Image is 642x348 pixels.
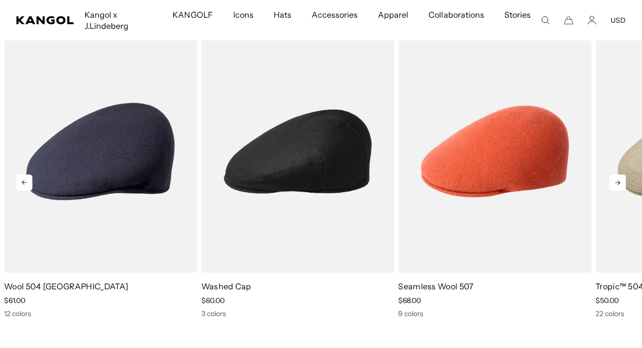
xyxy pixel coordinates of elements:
summary: Search here [541,16,550,25]
span: $68.00 [398,296,421,305]
a: Account [587,16,596,25]
a: Seamless Wool 507 [398,281,474,291]
button: Cart [564,16,573,25]
span: $50.00 [595,296,619,305]
div: 3 of 5 [197,30,395,318]
div: 9 colors [398,309,591,318]
div: 3 colors [201,309,395,318]
img: Wool 504 USA [4,30,197,273]
a: Washed Cap [201,281,251,291]
div: 4 of 5 [394,30,591,318]
a: Wool 504 [GEOGRAPHIC_DATA] [4,281,128,291]
button: USD [611,16,626,25]
img: Washed Cap [201,30,395,273]
span: $60.00 [201,296,225,305]
img: Seamless Wool 507 [398,30,591,273]
a: Kangol [16,16,74,24]
span: $61.00 [4,296,25,305]
div: 12 colors [4,309,197,318]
